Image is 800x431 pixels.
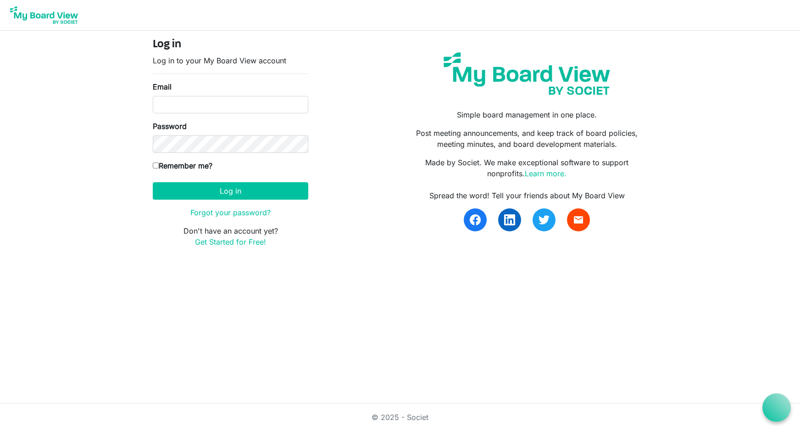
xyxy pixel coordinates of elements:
img: linkedin.svg [504,214,515,225]
label: Password [153,121,187,132]
a: © 2025 - Societ [372,413,428,422]
h4: Log in [153,38,308,51]
a: Forgot your password? [190,208,271,217]
img: My Board View Logo [7,4,81,27]
label: Email [153,81,172,92]
button: Log in [153,182,308,200]
a: Get Started for Free! [195,237,266,246]
span: email [573,214,584,225]
p: Don't have an account yet? [153,225,308,247]
p: Log in to your My Board View account [153,55,308,66]
img: twitter.svg [539,214,550,225]
p: Made by Societ. We make exceptional software to support nonprofits. [407,157,647,179]
p: Post meeting announcements, and keep track of board policies, meeting minutes, and board developm... [407,128,647,150]
div: Spread the word! Tell your friends about My Board View [407,190,647,201]
label: Remember me? [153,160,212,171]
img: facebook.svg [470,214,481,225]
input: Remember me? [153,162,159,168]
a: email [567,208,590,231]
img: my-board-view-societ.svg [437,45,617,102]
a: Learn more. [525,169,567,178]
p: Simple board management in one place. [407,109,647,120]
